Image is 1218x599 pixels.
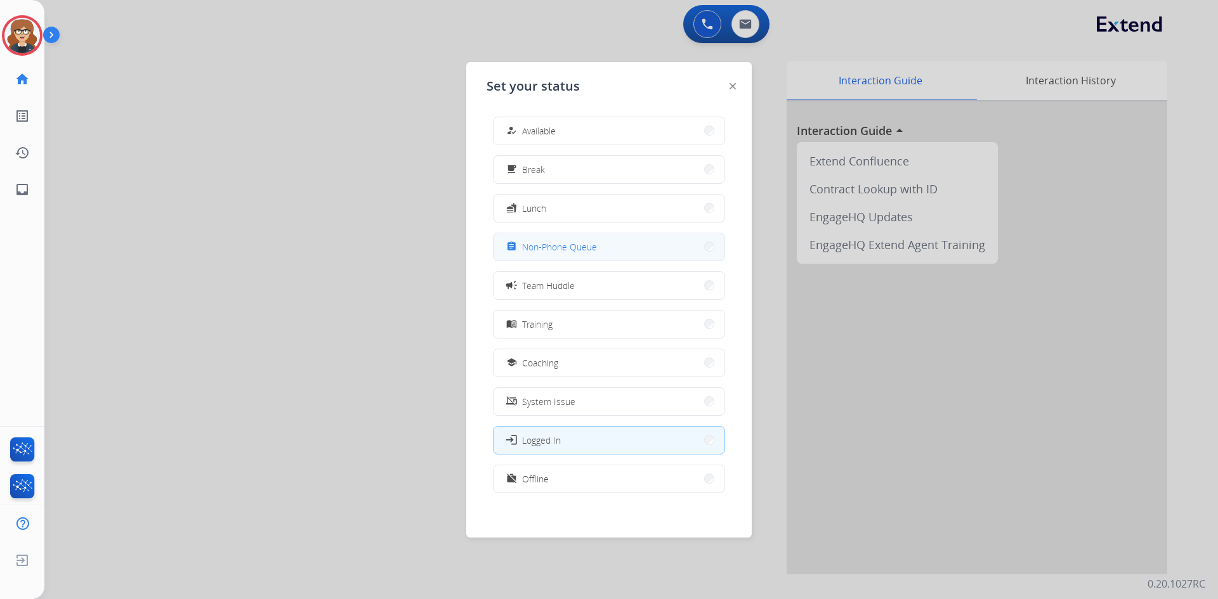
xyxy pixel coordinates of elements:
[494,156,724,183] button: Break
[522,356,558,370] span: Coaching
[730,83,736,89] img: close-button
[506,357,517,368] mat-icon: school
[506,164,517,175] mat-icon: free_breakfast
[494,233,724,261] button: Non-Phone Queue
[506,126,517,136] mat-icon: how_to_reg
[522,472,549,486] span: Offline
[522,202,546,215] span: Lunch
[1148,576,1205,591] p: 0.20.1027RC
[522,434,561,447] span: Logged In
[4,18,40,53] img: avatar
[506,242,517,252] mat-icon: assignment
[15,108,30,124] mat-icon: list_alt
[522,240,597,254] span: Non-Phone Queue
[494,388,724,415] button: System Issue
[522,318,553,331] span: Training
[494,465,724,493] button: Offline
[494,117,724,145] button: Available
[487,77,580,95] span: Set your status
[505,279,518,292] mat-icon: campaign
[494,349,724,377] button: Coaching
[494,311,724,338] button: Training
[505,434,518,446] mat-icon: login
[506,203,517,214] mat-icon: fastfood
[522,279,575,292] span: Team Huddle
[506,396,517,407] mat-icon: phonelink_off
[494,195,724,222] button: Lunch
[522,163,545,176] span: Break
[506,319,517,330] mat-icon: menu_book
[522,395,575,408] span: System Issue
[494,427,724,454] button: Logged In
[506,473,517,484] mat-icon: work_off
[522,124,556,138] span: Available
[15,145,30,160] mat-icon: history
[15,72,30,87] mat-icon: home
[494,272,724,299] button: Team Huddle
[15,182,30,197] mat-icon: inbox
